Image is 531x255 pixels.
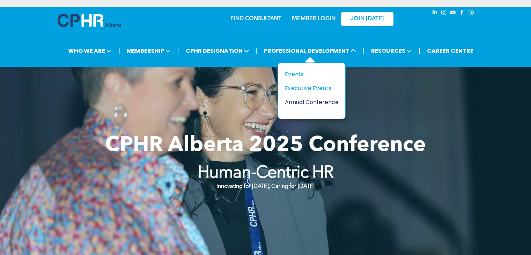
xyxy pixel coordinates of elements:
[285,84,333,93] div: Executive Events
[198,165,334,182] strong: Human-Centric HR
[285,84,338,93] a: Executive Events
[285,70,333,79] div: Events
[118,44,120,58] li: |
[105,135,426,156] span: CPHR Alberta 2025 Conference
[66,44,114,57] span: WHO WE ARE
[285,98,333,107] div: Annual Conference
[216,184,314,189] strong: Innovating for [DATE], Caring for [DATE]
[292,16,335,22] a: MEMBER LOGIN
[256,44,258,58] li: |
[363,44,364,58] li: |
[125,44,173,57] span: MEMBERSHIP
[467,9,475,18] a: Social network
[419,44,420,58] li: |
[58,14,121,27] img: A blue and white logo for cp alberta
[262,44,358,57] span: PROFESSIONAL DEVELOPMENT
[449,9,457,18] a: youtube
[285,98,338,107] a: Annual Conference
[177,44,179,58] li: |
[425,44,475,57] a: CAREER CENTRE
[431,9,439,18] a: linkedin
[285,70,338,79] a: Events
[230,16,281,22] a: FIND CONSULTANT
[458,9,466,18] a: facebook
[341,12,393,26] a: JOIN [DATE]
[351,16,384,22] span: JOIN [DATE]
[184,44,251,57] span: CPHR DESIGNATION
[440,9,448,18] a: instagram
[369,44,414,57] span: RESOURCES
